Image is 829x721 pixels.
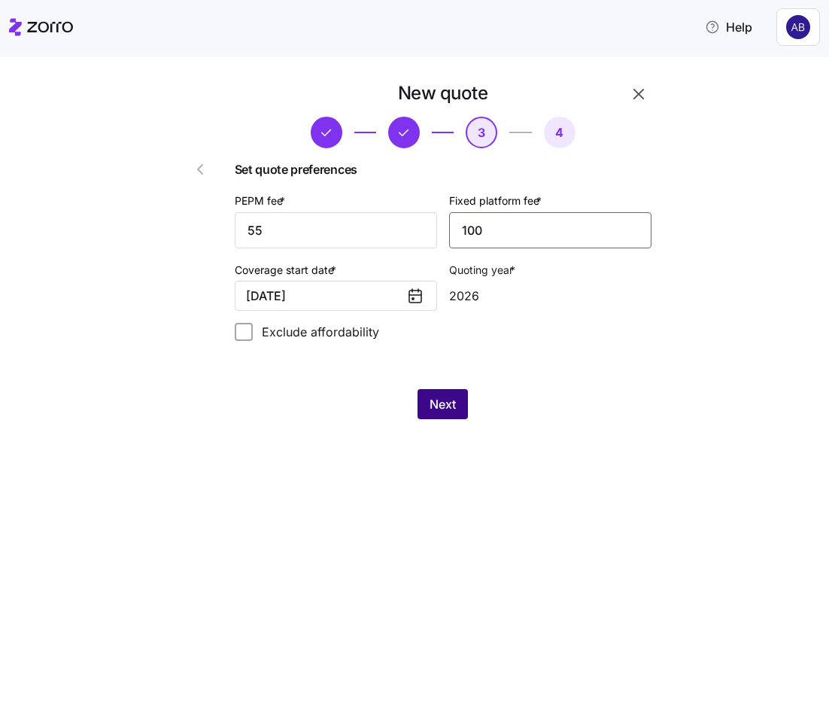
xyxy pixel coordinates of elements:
[235,262,339,278] label: Coverage start date
[430,395,456,413] span: Next
[786,15,810,39] img: 3227d650c597807eb64cd4a411c49b81
[466,117,497,148] button: 3
[418,389,468,419] button: Next
[449,262,518,278] label: Quoting year
[235,281,437,311] button: [DATE]
[544,117,575,148] button: 4
[235,193,288,209] label: PEPM fee
[398,81,488,105] h1: New quote
[449,212,651,248] input: Fixed platform fee $
[253,323,379,341] label: Exclude affordability
[235,160,651,179] span: Set quote preferences
[705,18,752,36] span: Help
[235,212,437,248] input: PEPM $
[693,12,764,42] button: Help
[449,193,545,209] label: Fixed platform fee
